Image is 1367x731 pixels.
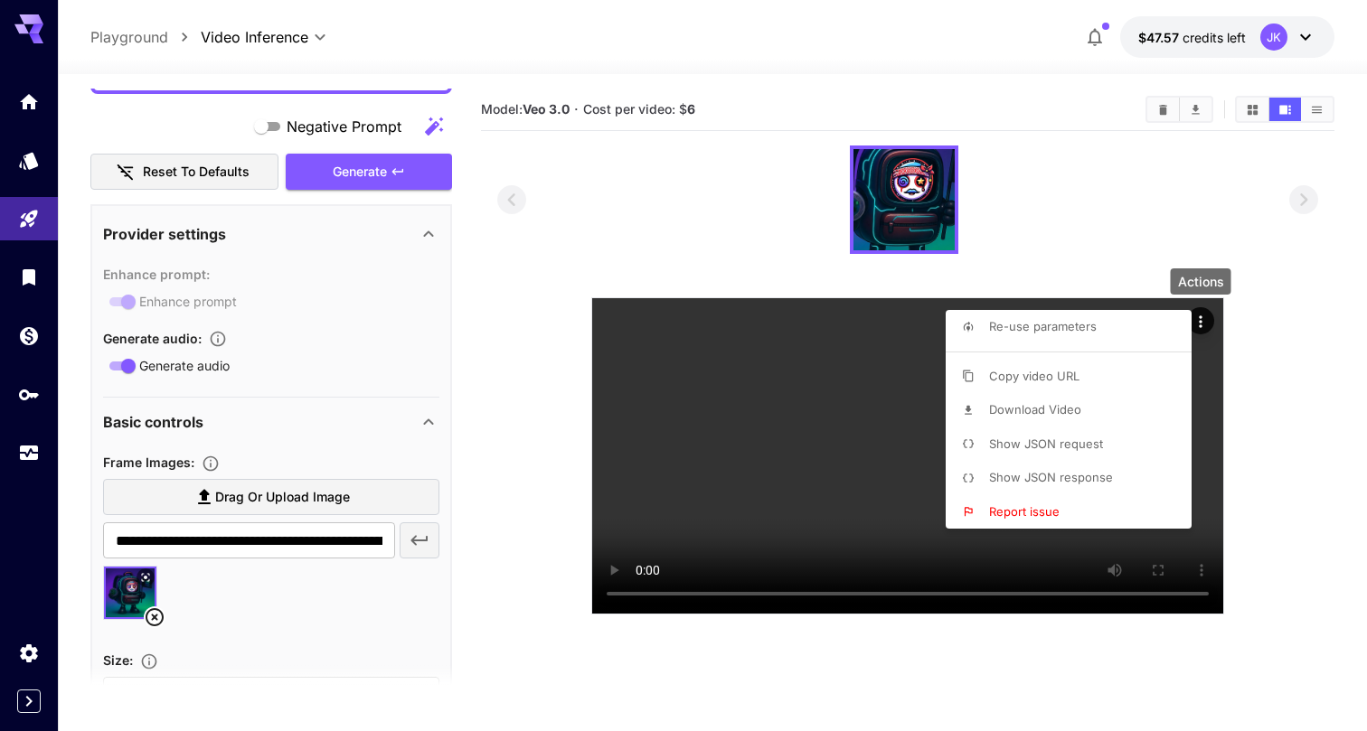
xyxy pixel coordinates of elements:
span: Download Video [989,402,1081,417]
span: Show JSON request [989,436,1103,451]
div: Actions [1171,268,1231,295]
span: Re-use parameters [989,319,1097,333]
span: Report issue [989,504,1060,519]
span: Copy video URL [989,369,1079,383]
span: Show JSON response [989,470,1113,484]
